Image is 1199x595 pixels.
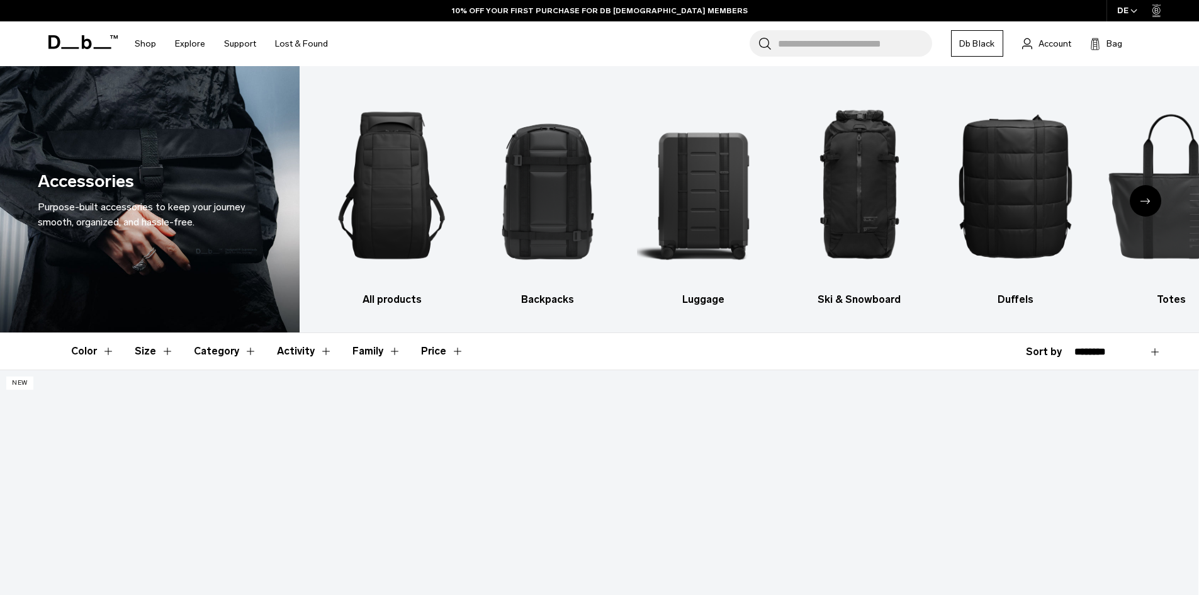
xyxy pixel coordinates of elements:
li: 4 / 10 [792,85,926,307]
h3: Duffels [949,292,1083,307]
button: Bag [1090,36,1122,51]
p: New [6,377,33,390]
li: 5 / 10 [949,85,1083,307]
a: Support [224,21,256,66]
span: Account [1039,37,1071,50]
img: Db [949,85,1083,286]
img: Db [637,85,771,286]
button: Toggle Filter [194,333,257,370]
div: Next slide [1130,185,1161,217]
button: Toggle Filter [71,333,115,370]
div: Purpose-built accessories to keep your journey smooth, organized, and hassle-free. [38,200,262,230]
span: Bag [1106,37,1122,50]
h3: Luggage [637,292,771,307]
a: Account [1022,36,1071,51]
img: Db [481,85,615,286]
button: Toggle Filter [135,333,174,370]
a: Db Ski & Snowboard [792,85,926,307]
a: Db Luggage [637,85,771,307]
h3: Ski & Snowboard [792,292,926,307]
li: 2 / 10 [481,85,615,307]
img: Db [325,85,459,286]
a: Db Duffels [949,85,1083,307]
li: 3 / 10 [637,85,771,307]
nav: Main Navigation [125,21,337,66]
li: 1 / 10 [325,85,459,307]
a: Db All products [325,85,459,307]
h3: All products [325,292,459,307]
a: Shop [135,21,156,66]
a: Lost & Found [275,21,328,66]
button: Toggle Filter [277,333,332,370]
img: Db [792,85,926,286]
h1: Accessories [38,169,134,195]
a: 10% OFF YOUR FIRST PURCHASE FOR DB [DEMOGRAPHIC_DATA] MEMBERS [452,5,748,16]
h3: Backpacks [481,292,615,307]
a: Db Backpacks [481,85,615,307]
a: Explore [175,21,205,66]
a: Db Black [951,30,1003,57]
button: Toggle Filter [352,333,401,370]
button: Toggle Price [421,333,464,370]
